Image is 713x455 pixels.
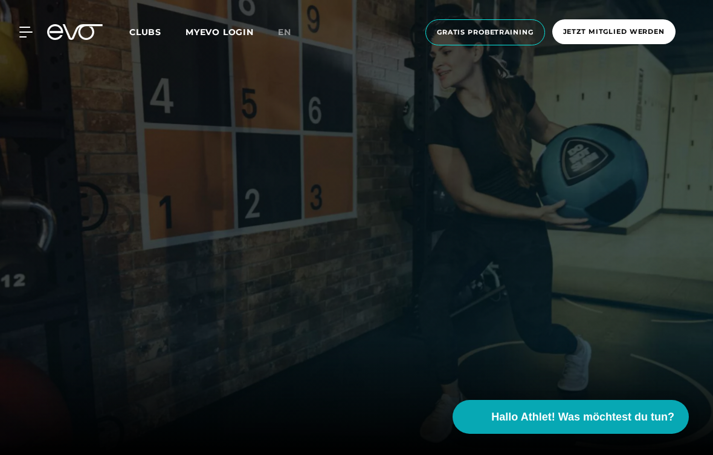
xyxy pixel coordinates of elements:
[563,27,665,37] span: Jetzt Mitglied werden
[422,19,549,45] a: Gratis Probetraining
[278,27,291,38] span: en
[549,19,679,45] a: Jetzt Mitglied werden
[186,27,254,38] a: MYEVO LOGIN
[278,25,306,39] a: en
[129,27,161,38] span: Clubs
[129,26,186,38] a: Clubs
[437,27,534,38] span: Gratis Probetraining
[491,409,674,425] span: Hallo Athlet! Was möchtest du tun?
[453,400,689,434] button: Hallo Athlet! Was möchtest du tun?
